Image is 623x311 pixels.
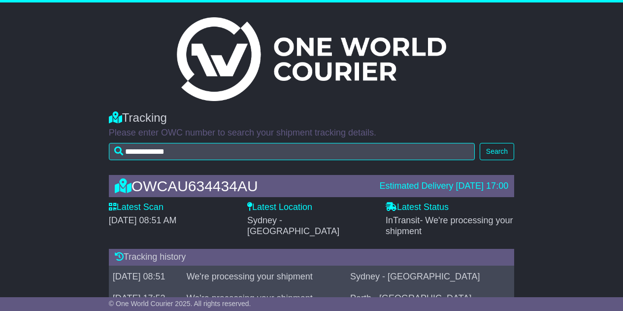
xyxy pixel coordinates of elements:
td: [DATE] 08:51 [109,266,183,287]
p: Please enter OWC number to search your shipment tracking details. [109,128,514,138]
span: - We're processing your shipment [386,215,513,236]
td: We're processing your shipment [183,287,346,309]
label: Latest Scan [109,202,164,213]
label: Latest Status [386,202,449,213]
div: Tracking history [109,249,514,266]
td: Sydney - [GEOGRAPHIC_DATA] [346,266,514,287]
td: We're processing your shipment [183,266,346,287]
label: Latest Location [247,202,312,213]
span: Sydney - [GEOGRAPHIC_DATA] [247,215,339,236]
span: © One World Courier 2025. All rights reserved. [109,300,251,308]
div: Estimated Delivery [DATE] 17:00 [379,181,508,192]
img: Light [177,17,446,101]
button: Search [480,143,514,160]
div: Tracking [109,111,514,125]
span: [DATE] 08:51 AM [109,215,177,225]
span: InTransit [386,215,513,236]
div: OWCAU634434AU [110,178,375,194]
td: [DATE] 17:52 [109,287,183,309]
td: Perth - [GEOGRAPHIC_DATA] [346,287,514,309]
